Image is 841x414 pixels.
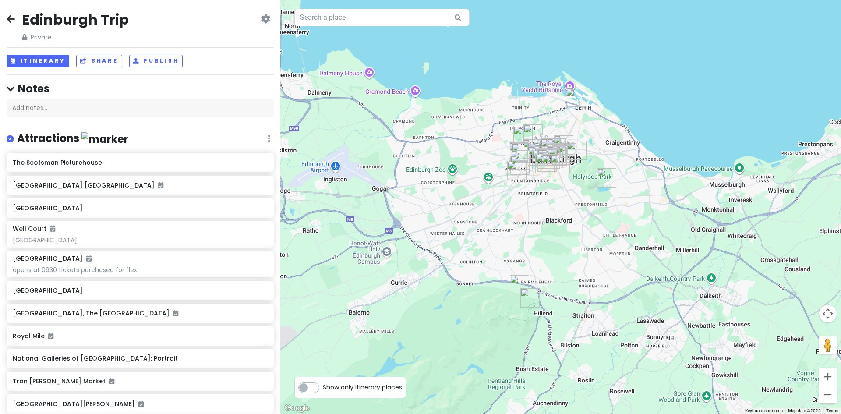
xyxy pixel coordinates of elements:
[562,84,589,110] div: Roseleaf Bar Cafe
[543,141,569,167] div: The Scotsman Picturehouse
[129,55,183,67] button: Publish
[534,149,560,175] div: Grassmarket
[819,336,837,354] button: Drag Pegman onto the map to open Street View
[13,287,267,294] h6: [GEOGRAPHIC_DATA]
[544,143,570,169] div: Royal Mile
[508,140,534,166] div: The Bonham Hotel
[788,408,821,413] span: Map data ©2025
[13,332,267,340] h6: Royal Mile
[546,143,572,170] div: The Edinburgh Larder - Blackfriars Street
[529,134,555,161] div: Fishers In The City
[540,145,566,171] div: St Giles' Cathedral
[551,140,578,166] div: Islander Canongate Workshop
[13,225,55,233] h6: Well Court
[283,403,311,414] a: Open this area in Google Maps (opens a new window)
[537,131,563,157] div: National Galleries of Scotland: Portrait
[505,139,532,165] div: Water of Leith Path
[532,132,558,159] div: Bastard Barista
[48,333,53,339] i: Added to itinerary
[544,143,570,170] div: Tron Kirk Market
[76,55,122,67] button: Share
[510,122,536,149] div: The Scran and Scallie
[7,99,274,117] div: Add notes...
[539,142,565,169] div: The Devil's Advocate
[551,132,577,158] div: Calton Hill
[532,150,558,177] div: Mary's Milk Bar
[323,382,402,392] span: Show only itinerary places
[530,141,557,167] div: Princes Street Gardens
[540,142,566,168] div: The Milkman
[543,135,569,161] div: Society Bar & Kitchen
[22,11,129,29] h2: Edinburgh Trip
[534,146,560,172] div: Witchery by the Castle
[138,401,144,407] i: Added to itinerary
[534,145,561,171] div: New College, The University of Edinburgh
[13,236,267,244] div: [GEOGRAPHIC_DATA]
[7,82,274,96] h4: Notes
[13,266,267,274] div: opens at 0930 tickets purchased for flex
[819,305,837,322] button: Map camera controls
[539,150,565,177] div: Islander UK Edinburgh Workshop
[13,354,267,362] h6: National Galleries of [GEOGRAPHIC_DATA]: Portrait
[7,55,69,67] button: Itinerary
[507,147,534,173] div: St Mary's Episcopal Cathedral
[548,142,575,168] div: The World's End
[13,181,267,189] h6: [GEOGRAPHIC_DATA] [GEOGRAPHIC_DATA]
[554,140,580,166] div: Tolbooth Tavern
[520,121,546,147] div: Lannan Bakery
[548,141,575,167] div: Tempting Tattie
[519,136,546,162] div: Panda & Sons
[819,368,837,386] button: Zoom in
[541,134,567,161] div: The Voodoo Rooms
[13,255,92,262] h6: [GEOGRAPHIC_DATA]
[13,400,267,408] h6: [GEOGRAPHIC_DATA][PERSON_NAME]
[13,204,267,212] h6: [GEOGRAPHIC_DATA]
[109,378,114,384] i: Added to itinerary
[17,131,128,146] h4: Attractions
[283,403,311,414] img: Google
[524,143,551,169] div: Ross Fountain
[13,159,267,166] h6: The Scotsman Picturehouse
[507,152,533,178] div: Haymarket
[594,165,620,191] div: Dr Neil's Garden
[530,139,557,166] div: Princes Street
[537,146,563,172] div: Victoria Street
[517,285,543,311] div: Alpine Coaster
[22,32,129,42] span: Private
[745,408,783,414] button: Keyboard shortcuts
[538,151,565,177] div: Greyfriars Kirkyard Cemetery Edinburgh
[13,309,267,317] h6: [GEOGRAPHIC_DATA], The [GEOGRAPHIC_DATA]
[537,146,564,173] div: Commons Club Edinburgh
[537,135,563,162] div: The Ivy On The Square Edinburgh
[541,143,567,170] div: The Real Mary King's Close
[294,9,470,26] input: Search a place
[538,135,564,161] div: Dishoom Edinburgh
[505,138,532,164] div: Well Court
[525,138,551,165] div: Never Really Here
[158,182,163,188] i: Added to itinerary
[826,408,838,413] a: Terms (opens in new tab)
[524,138,550,165] div: Badger & Co
[819,386,837,403] button: Zoom out
[81,132,128,146] img: marker
[504,157,530,184] div: Mia Italian Kitchen Dalry
[173,310,178,316] i: Added to itinerary
[506,272,533,298] div: Swanston Farm
[86,255,92,262] i: Added to itinerary
[534,146,560,172] div: The Scotch Whisky Experience
[529,146,555,173] div: Edinburgh Castle
[50,226,55,232] i: Added to itinerary
[548,140,574,166] div: The Cocktail Geeks
[13,377,267,385] h6: Tron [PERSON_NAME] Market
[564,137,590,163] div: Palace of Holyroodhouse
[547,151,573,177] div: Surgeons' Hall Museums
